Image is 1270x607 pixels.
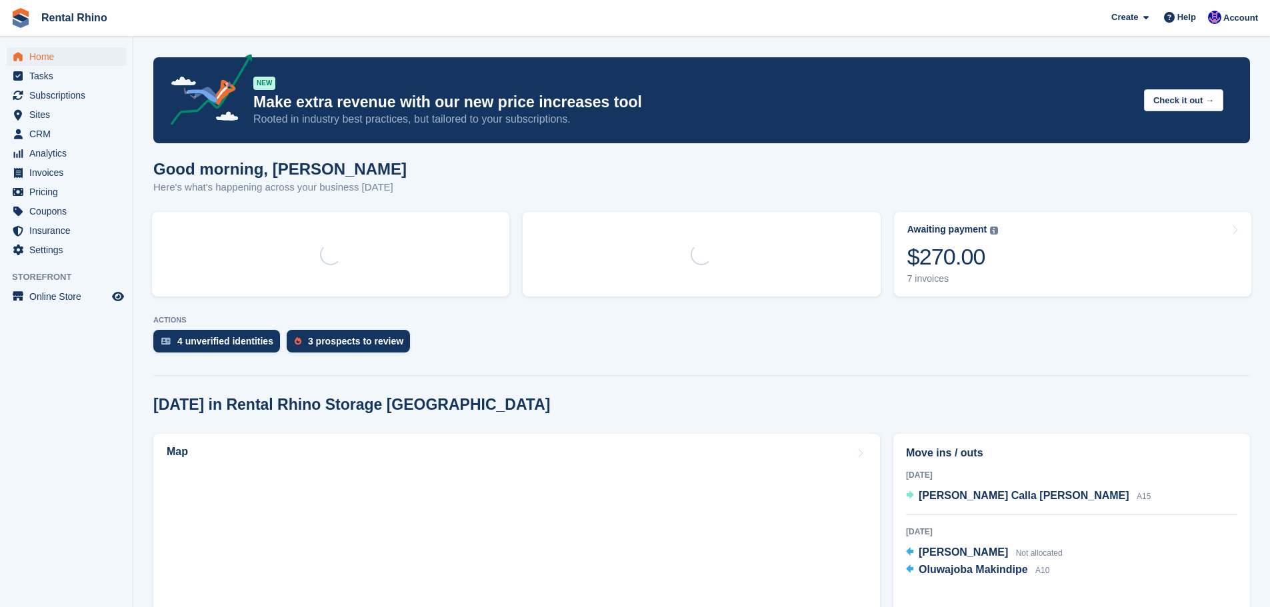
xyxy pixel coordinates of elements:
[906,562,1049,579] a: Oluwajoba Makindipe A10
[29,125,109,143] span: CRM
[7,163,126,182] a: menu
[153,180,407,195] p: Here's what's happening across your business [DATE]
[906,469,1237,481] div: [DATE]
[177,336,273,346] div: 4 unverified identities
[253,93,1133,112] p: Make extra revenue with our new price increases tool
[907,224,987,235] div: Awaiting payment
[7,183,126,201] a: menu
[153,316,1250,324] p: ACTIONS
[7,202,126,221] a: menu
[308,336,403,346] div: 3 prospects to review
[1111,11,1138,24] span: Create
[29,144,109,163] span: Analytics
[29,202,109,221] span: Coupons
[894,212,1251,297] a: Awaiting payment $270.00 7 invoices
[907,273,999,285] div: 7 invoices
[906,526,1237,538] div: [DATE]
[29,163,109,182] span: Invoices
[7,105,126,124] a: menu
[906,488,1151,505] a: [PERSON_NAME] Calla [PERSON_NAME] A15
[7,287,126,306] a: menu
[919,546,1008,558] span: [PERSON_NAME]
[906,445,1237,461] h2: Move ins / outs
[7,221,126,240] a: menu
[29,221,109,240] span: Insurance
[153,396,550,414] h2: [DATE] in Rental Rhino Storage [GEOGRAPHIC_DATA]
[29,183,109,201] span: Pricing
[29,287,109,306] span: Online Store
[12,271,133,284] span: Storefront
[29,86,109,105] span: Subscriptions
[29,105,109,124] span: Sites
[907,243,999,271] div: $270.00
[29,67,109,85] span: Tasks
[1208,11,1221,24] img: Ari Kolas
[7,144,126,163] a: menu
[253,112,1133,127] p: Rooted in industry best practices, but tailored to your subscriptions.
[110,289,126,304] a: Preview store
[990,227,998,235] img: icon-info-grey-7440780725fd019a000dd9b08b2336e03edf1995a4989e88bcd33f0948082b44.svg
[1016,548,1063,558] span: Not allocated
[295,337,301,345] img: prospect-51fa495bee0391a8d652442698ab0144808aea92771e9ea1ae160a38d050c398.svg
[161,337,171,345] img: verify_identity-adf6edd0f0f0b5bbfe63781bf79b02c33cf7c696d77639b501bdc392416b5a36.svg
[1035,566,1049,575] span: A10
[7,86,126,105] a: menu
[153,160,407,178] h1: Good morning, [PERSON_NAME]
[919,564,1028,575] span: Oluwajoba Makindipe
[36,7,113,29] a: Rental Rhino
[11,8,31,28] img: stora-icon-8386f47178a22dfd0bd8f6a31ec36ba5ce8667c1dd55bd0f319d3a0aa187defe.svg
[7,125,126,143] a: menu
[7,241,126,259] a: menu
[1223,11,1258,25] span: Account
[287,330,417,359] a: 3 prospects to review
[29,47,109,66] span: Home
[7,67,126,85] a: menu
[7,47,126,66] a: menu
[167,446,188,458] h2: Map
[153,330,287,359] a: 4 unverified identities
[29,241,109,259] span: Settings
[919,490,1129,501] span: [PERSON_NAME] Calla [PERSON_NAME]
[253,77,275,90] div: NEW
[906,544,1063,562] a: [PERSON_NAME] Not allocated
[1144,89,1223,111] button: Check it out →
[1177,11,1196,24] span: Help
[1137,492,1151,501] span: A15
[159,54,253,130] img: price-adjustments-announcement-icon-8257ccfd72463d97f412b2fc003d46551f7dbcb40ab6d574587a9cd5c0d94...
